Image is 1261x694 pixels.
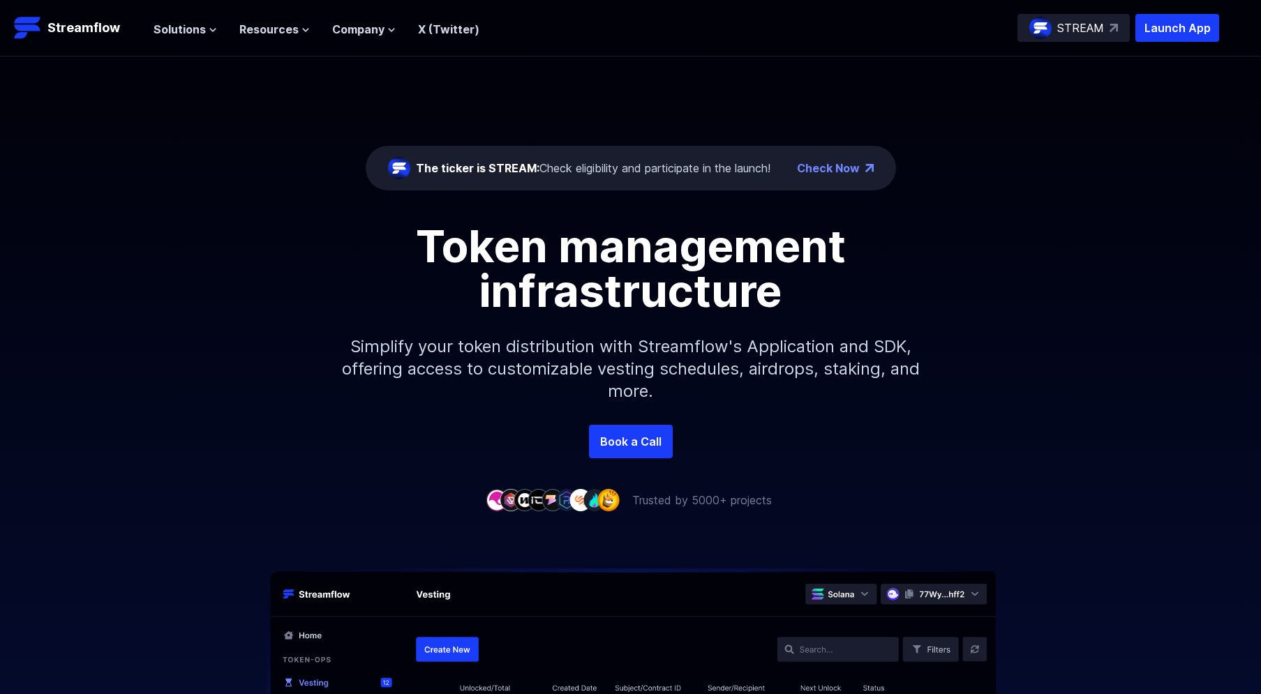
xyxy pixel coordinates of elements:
button: Company [332,21,396,38]
a: Check Now [797,160,860,176]
h1: Token management infrastructure [317,224,945,313]
span: Company [332,21,385,38]
img: company-5 [542,489,564,511]
span: Solutions [154,21,206,38]
img: Streamflow Logo [14,14,42,42]
p: Simplify your token distribution with Streamflow's Application and SDK, offering access to custom... [331,313,931,425]
img: company-3 [514,489,536,511]
button: Launch App [1135,14,1219,42]
a: Book a Call [589,425,673,458]
img: company-8 [583,489,606,511]
p: STREAM [1057,20,1104,36]
p: Streamflow [47,18,120,38]
img: company-4 [528,489,550,511]
img: streamflow-logo-circle.png [388,157,410,179]
img: company-9 [597,489,620,511]
img: company-2 [500,489,522,511]
a: X (Twitter) [418,22,479,36]
div: Check eligibility and participate in the launch! [416,160,770,176]
img: company-6 [555,489,578,511]
a: Streamflow [14,14,140,42]
a: STREAM [1017,14,1130,42]
img: company-7 [569,489,592,511]
img: top-right-arrow.png [865,164,874,172]
img: streamflow-logo-circle.png [1029,17,1052,39]
img: company-1 [486,489,508,511]
span: Resources [239,21,299,38]
button: Solutions [154,21,217,38]
img: top-right-arrow.svg [1110,24,1118,32]
p: Trusted by 5000+ projects [632,492,772,508]
span: The ticker is STREAM: [416,161,539,175]
button: Resources [239,21,310,38]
